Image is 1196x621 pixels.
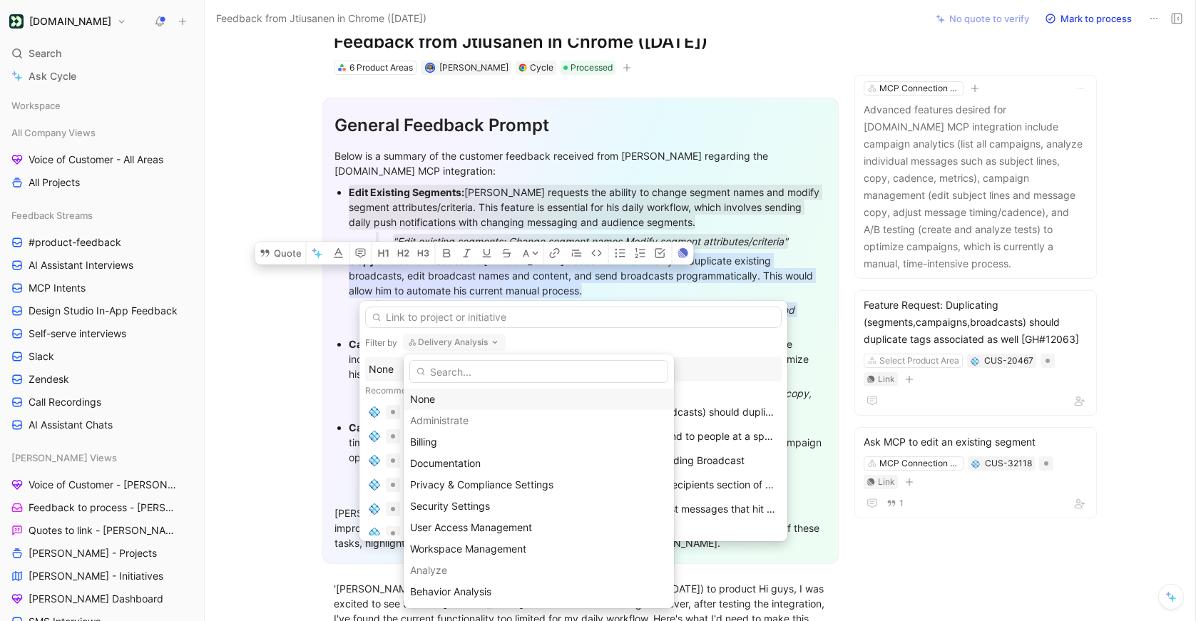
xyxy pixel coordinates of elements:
[410,478,553,491] span: Privacy & Compliance Settings
[410,436,437,448] span: Billing
[410,585,491,597] span: Behavior Analysis
[410,457,481,469] span: Documentation
[409,360,668,383] input: Search...
[410,521,532,533] span: User Access Management
[410,391,668,408] div: None
[410,500,490,512] span: Security Settings
[410,543,526,555] span: Workspace Management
